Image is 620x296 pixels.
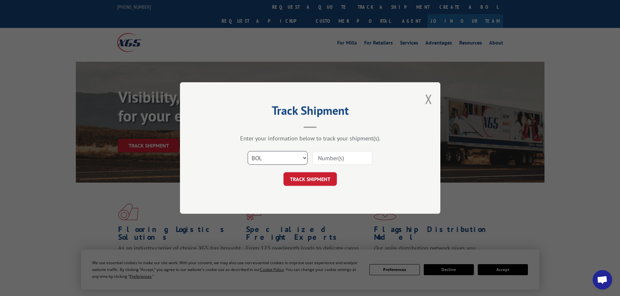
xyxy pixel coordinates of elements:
div: Enter your information below to track your shipment(s). [213,135,408,142]
button: Close modal [425,90,432,108]
a: Open chat [593,270,612,290]
h2: Track Shipment [213,106,408,118]
input: Number(s) [312,151,372,165]
button: TRACK SHIPMENT [283,172,337,186]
